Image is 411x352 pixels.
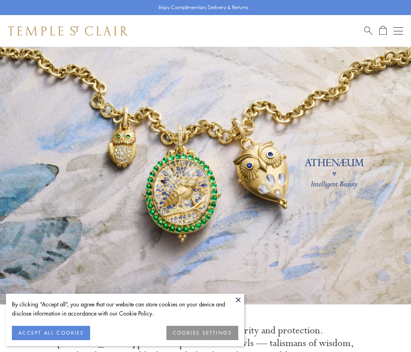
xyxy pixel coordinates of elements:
[158,4,249,11] p: Enjoy Complimentary Delivery & Returns
[12,300,238,318] div: By clicking “Accept all”, you agree that our website can store cookies on your device and disclos...
[12,326,90,340] button: ACCEPT ALL COOKIES
[379,26,387,36] a: Open Shopping Bag
[166,326,238,340] button: COOKIES SETTINGS
[364,26,372,36] a: Search
[8,26,128,36] img: Temple St. Clair
[394,26,403,36] button: Open navigation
